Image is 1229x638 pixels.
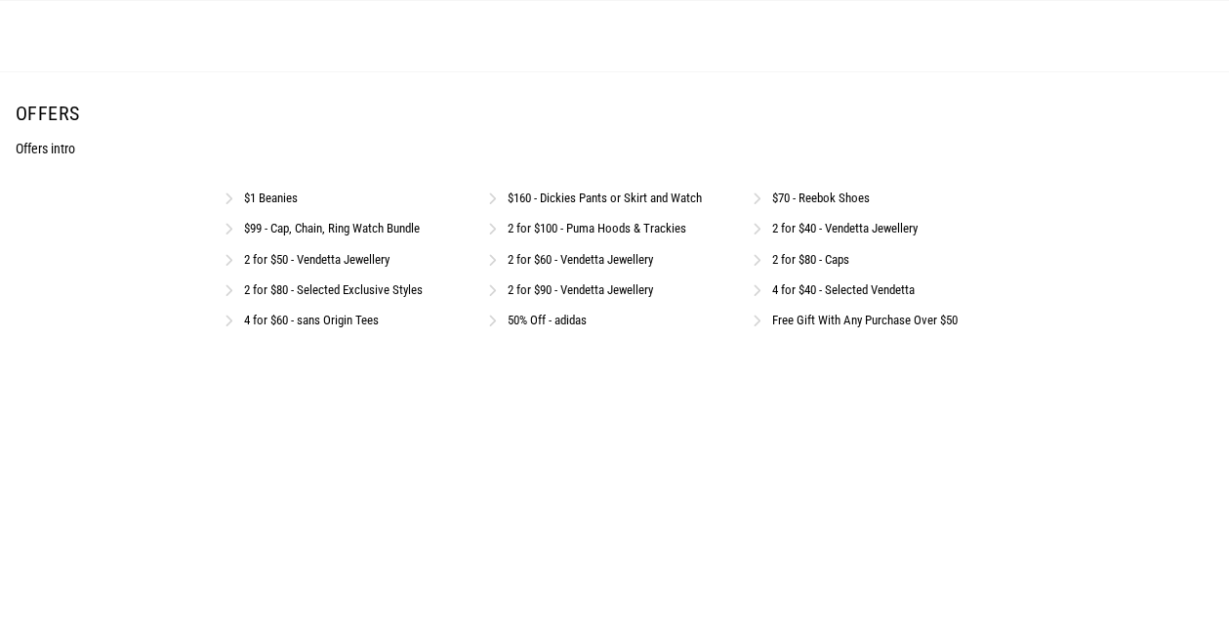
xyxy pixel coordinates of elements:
[244,221,420,235] a: $99 - Cap, Chain, Ring Watch Bundle
[508,313,587,327] a: 50% Off - adidas
[508,282,653,297] a: 2 for $90 - Vendetta Jewellery
[16,102,1213,125] h1: Offers
[772,313,958,327] a: Free Gift With Any Purchase Over $50
[244,313,379,327] a: 4 for $60 - sans Origin Tees
[244,191,298,205] a: $1 Beanies
[772,282,915,297] a: 4 for $40 - Selected Vendetta
[244,282,423,297] a: 2 for $80 - Selected Exclusive Styles
[772,221,918,235] a: 2 for $40 - Vendetta Jewellery
[508,221,686,235] a: 2 for $100 - Puma Hoods & Trackies
[508,191,702,205] a: $160 - Dickies Pants or Skirt and Watch
[508,252,653,267] a: 2 for $60 - Vendetta Jewellery
[244,252,389,267] a: 2 for $50 - Vendetta Jewellery
[16,141,1213,156] p: Offers intro
[772,191,870,205] a: $70 - Reebok Shoes
[772,252,849,267] a: 2 for $80 - Caps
